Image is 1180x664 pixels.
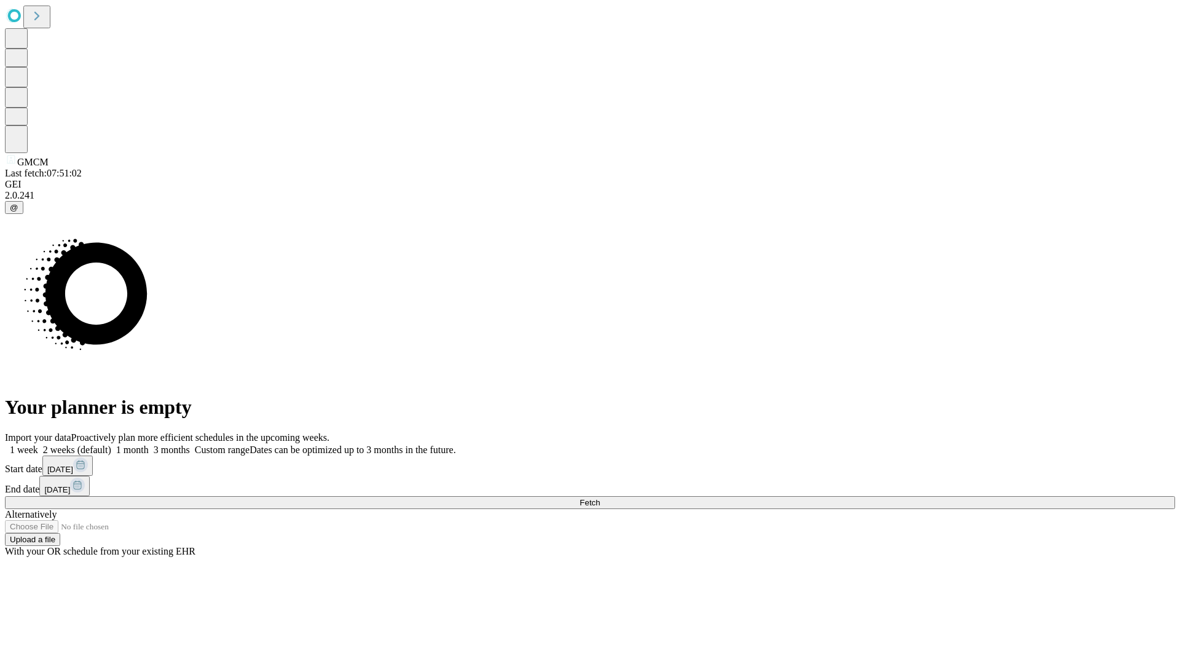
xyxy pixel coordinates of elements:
[17,157,49,167] span: GMCM
[10,445,38,455] span: 1 week
[10,203,18,212] span: @
[5,432,71,443] span: Import your data
[5,456,1175,476] div: Start date
[250,445,455,455] span: Dates can be optimized up to 3 months in the future.
[5,179,1175,190] div: GEI
[44,485,70,494] span: [DATE]
[5,496,1175,509] button: Fetch
[5,190,1175,201] div: 2.0.241
[116,445,149,455] span: 1 month
[5,201,23,214] button: @
[71,432,329,443] span: Proactively plan more efficient schedules in the upcoming weeks.
[47,465,73,474] span: [DATE]
[5,396,1175,419] h1: Your planner is empty
[5,533,60,546] button: Upload a file
[195,445,250,455] span: Custom range
[5,509,57,520] span: Alternatively
[5,546,195,556] span: With your OR schedule from your existing EHR
[5,476,1175,496] div: End date
[42,456,93,476] button: [DATE]
[5,168,82,178] span: Last fetch: 07:51:02
[39,476,90,496] button: [DATE]
[154,445,190,455] span: 3 months
[580,498,600,507] span: Fetch
[43,445,111,455] span: 2 weeks (default)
